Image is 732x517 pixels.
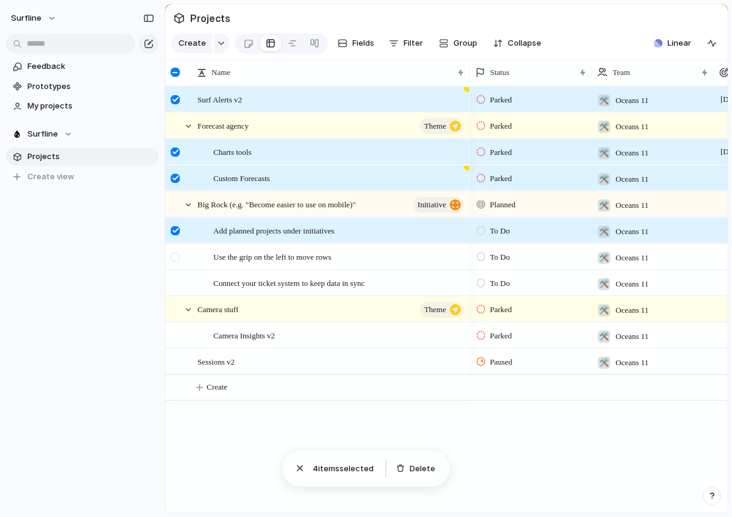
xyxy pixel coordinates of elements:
[6,125,158,143] button: Surfline
[179,37,206,49] span: Create
[616,199,648,212] span: Oceans 11
[213,328,275,342] span: Camera Insights v2
[313,463,318,473] span: 4
[598,278,610,290] div: 🛠️
[490,94,512,106] span: Parked
[613,66,630,79] span: Team
[598,147,610,159] div: 🛠️
[27,171,74,183] span: Create view
[616,304,648,316] span: Oceans 11
[197,197,356,211] span: Big Rock (e.g. "Become easier to use on mobile)"
[490,251,510,263] span: To Do
[6,168,158,186] button: Create view
[490,173,512,185] span: Parked
[616,121,648,133] span: Oceans 11
[508,37,541,49] span: Collapse
[27,80,154,93] span: Prototypes
[616,252,648,264] span: Oceans 11
[188,7,233,29] span: Projects
[490,330,512,342] span: Parked
[616,278,648,290] span: Oceans 11
[433,34,483,53] button: Group
[197,118,249,132] span: Forecast agency
[171,34,212,53] button: Create
[598,304,610,316] div: 🛠️
[384,34,428,53] button: Filter
[27,100,154,112] span: My projects
[213,249,332,263] span: Use the grip on the left to move rows
[213,144,251,159] span: Charts tools
[313,463,375,475] span: item s selected
[197,92,242,106] span: Surf Alerts v2
[490,356,513,368] span: Paused
[11,12,41,24] span: surfline
[598,252,610,264] div: 🛠️
[490,225,510,237] span: To Do
[616,226,648,238] span: Oceans 11
[207,381,227,393] span: Create
[424,301,446,318] span: theme
[424,118,446,135] span: theme
[598,357,610,369] div: 🛠️
[649,34,696,52] button: Linear
[197,354,235,368] span: Sessions v2
[616,357,648,369] span: Oceans 11
[490,199,516,211] span: Planned
[667,37,691,49] span: Linear
[27,60,154,73] span: Feedback
[616,330,648,343] span: Oceans 11
[27,151,154,163] span: Projects
[598,199,610,212] div: 🛠️
[598,94,610,107] div: 🛠️
[490,120,512,132] span: Parked
[598,226,610,238] div: 🛠️
[333,34,379,53] button: Fields
[410,463,435,475] span: Delete
[213,171,270,185] span: Custom Forecasts
[488,34,546,53] button: Collapse
[6,77,158,96] a: Prototypes
[403,37,423,49] span: Filter
[490,304,512,316] span: Parked
[490,277,510,290] span: To Do
[6,148,158,166] a: Projects
[616,147,648,159] span: Oceans 11
[6,57,158,76] a: Feedback
[213,276,364,290] span: Connect your ticket system to keep data in sync
[598,173,610,185] div: 🛠️
[211,66,230,79] span: Name
[453,37,477,49] span: Group
[413,197,464,213] button: initiative
[391,460,440,477] button: Delete
[616,173,648,185] span: Oceans 11
[420,302,464,318] button: theme
[213,223,335,237] span: Add planned projects under initiatives
[197,302,238,316] span: Camera stuff
[5,9,63,28] button: surfline
[420,118,464,134] button: theme
[598,330,610,343] div: 🛠️
[598,121,610,133] div: 🛠️
[490,146,512,159] span: Parked
[616,94,648,107] span: Oceans 11
[6,97,158,115] a: My projects
[27,128,58,140] span: Surfline
[352,37,374,49] span: Fields
[490,66,510,79] span: Status
[418,196,446,213] span: initiative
